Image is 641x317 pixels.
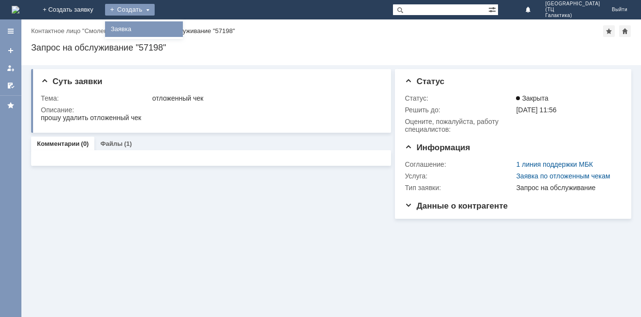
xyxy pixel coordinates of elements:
div: Решить до: [405,106,514,114]
div: Услуга: [405,172,514,180]
span: Закрыта [516,94,548,102]
span: [DATE] 11:56 [516,106,556,114]
a: 1 линия поддержки МБК [516,160,593,168]
div: Запрос на обслуживание "57198" [137,27,235,35]
a: Перейти на домашнюю страницу [12,6,19,14]
a: Контактное лицо "Смоленск (ТЦ … [31,27,134,35]
span: Суть заявки [41,77,102,86]
div: Тип заявки: [405,184,514,192]
div: Запрос на обслуживание [516,184,617,192]
div: Создать [105,4,155,16]
div: / [31,27,137,35]
a: Создать заявку [3,43,18,58]
a: Файлы [100,140,123,147]
img: logo [12,6,19,14]
div: Описание: [41,106,380,114]
div: Тема: [41,94,150,102]
div: Сделать домашней страницей [619,25,631,37]
span: Статус [405,77,444,86]
div: Статус: [405,94,514,102]
span: Данные о контрагенте [405,201,508,211]
div: (1) [124,140,132,147]
a: Комментарии [37,140,80,147]
div: Oцените, пожалуйста, работу специалистов: [405,118,514,133]
div: (0) [81,140,89,147]
a: Мои согласования [3,78,18,93]
div: Соглашение: [405,160,514,168]
span: Галактика) [545,13,600,18]
span: (ТЦ [545,7,600,13]
span: Расширенный поиск [488,4,498,14]
a: Мои заявки [3,60,18,76]
div: Добавить в избранное [603,25,615,37]
span: Информация [405,143,470,152]
div: Запрос на обслуживание "57198" [31,43,631,53]
div: отложенный чек [152,94,378,102]
a: Заявка по отложенным чекам [516,172,610,180]
a: Заявка [107,23,181,35]
span: [GEOGRAPHIC_DATA] [545,1,600,7]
